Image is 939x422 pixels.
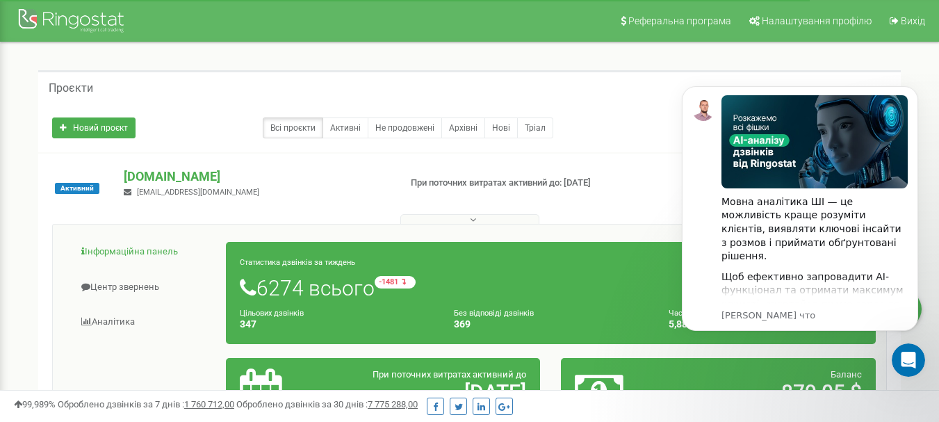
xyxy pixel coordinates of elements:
span: Реферальна програма [628,15,731,26]
a: Всі проєкти [263,117,323,138]
p: [DOMAIN_NAME] [124,168,388,186]
span: При поточних витратах активний до [373,369,526,380]
h5: Проєкти [49,82,93,95]
a: Аналiтика [63,305,227,339]
a: Тріал [517,117,553,138]
p: При поточних витратах активний до: [DATE] [411,177,604,190]
span: 99,989% [14,399,56,409]
a: Новий проєкт [52,117,136,138]
iframe: Intercom notifications сообщение [661,65,939,384]
small: Без відповіді дзвінків [454,309,534,318]
iframe: Intercom live chat [892,343,925,377]
span: Оброблено дзвінків за 30 днів : [236,399,418,409]
a: Не продовжені [368,117,442,138]
h1: 6274 всього [240,276,862,300]
a: Інформаційна панель [63,235,227,269]
span: [EMAIL_ADDRESS][DOMAIN_NAME] [137,188,259,197]
a: Нові [484,117,518,138]
span: Налаштування профілю [762,15,872,26]
a: Архівні [441,117,485,138]
h2: [DATE] [342,381,526,404]
h4: 347 [240,319,433,330]
u: 1 760 712,00 [184,399,234,409]
small: Статистика дзвінків за тиждень [240,258,355,267]
u: 7 775 288,00 [368,399,418,409]
a: Активні [322,117,368,138]
span: Активний [55,183,99,194]
h4: 369 [454,319,647,330]
small: -1481 [375,276,416,289]
span: Вихід [901,15,925,26]
a: Центр звернень [63,270,227,305]
small: Цільових дзвінків [240,309,304,318]
span: Оброблено дзвінків за 7 днів : [58,399,234,409]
